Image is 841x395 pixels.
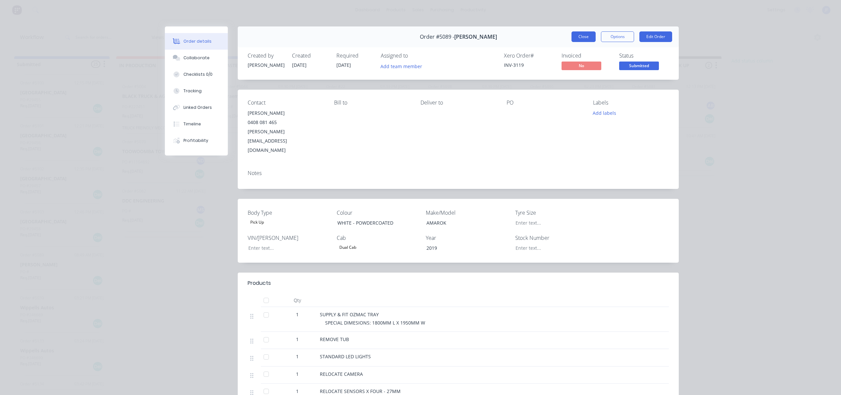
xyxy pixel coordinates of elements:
[377,62,426,70] button: Add team member
[426,234,509,242] label: Year
[292,53,328,59] div: Created
[421,218,504,228] div: AMAROK
[334,100,410,106] div: Bill to
[337,234,420,242] label: Cab
[183,88,202,94] div: Tracking
[165,116,228,132] button: Timeline
[296,336,299,343] span: 1
[619,62,659,71] button: Submitted
[296,353,299,360] span: 1
[571,31,596,42] button: Close
[601,31,634,42] button: Options
[589,109,620,117] button: Add labels
[619,53,669,59] div: Status
[183,55,210,61] div: Collaborate
[248,127,323,155] div: [PERSON_NAME][EMAIL_ADDRESS][DOMAIN_NAME]
[248,209,330,217] label: Body Type
[296,388,299,395] span: 1
[515,234,598,242] label: Stock Number
[248,100,323,106] div: Contact
[165,66,228,83] button: Checklists 0/0
[165,132,228,149] button: Profitability
[454,34,497,40] span: [PERSON_NAME]
[420,34,454,40] span: Order #5089 -
[183,121,201,127] div: Timeline
[639,31,672,42] button: Edit Order
[165,50,228,66] button: Collaborate
[381,62,426,70] button: Add team member
[248,170,669,176] div: Notes
[421,243,504,253] div: 2019
[426,209,509,217] label: Make/Model
[320,388,401,394] span: RELOCATE SENSORS X FOUR - 27MM
[504,62,554,68] div: INV-3119
[593,100,669,106] div: Labels
[183,138,208,144] div: Profitability
[165,99,228,116] button: Linked Orders
[320,371,363,377] span: RELOCATE CAMERA
[420,100,496,106] div: Deliver to
[562,62,601,70] span: No
[248,109,323,155] div: [PERSON_NAME]0408 081 465[PERSON_NAME][EMAIL_ADDRESS][DOMAIN_NAME]
[248,62,284,68] div: [PERSON_NAME]
[248,109,323,118] div: [PERSON_NAME]
[248,279,271,287] div: Products
[296,371,299,377] span: 1
[183,38,212,44] div: Order details
[515,209,598,217] label: Tyre Size
[381,53,447,59] div: Assigned to
[320,336,349,342] span: REMOVE TUB
[325,320,425,326] span: SPECIAL DIMESIONS: 1800MM L X 1950MM W
[165,83,228,99] button: Tracking
[336,53,373,59] div: Required
[320,353,371,360] span: STANDARD LED LIGHTS
[292,62,307,68] span: [DATE]
[248,234,330,242] label: VIN/[PERSON_NAME]
[504,53,554,59] div: Xero Order #
[183,71,213,77] div: Checklists 0/0
[320,311,379,318] span: SUPPLY & FIT OZMAC TRAY
[619,62,659,70] span: Submitted
[507,100,582,106] div: PO
[165,33,228,50] button: Order details
[248,118,323,127] div: 0408 081 465
[248,218,267,227] div: Pick Up
[332,218,415,228] div: WHITE - POWDERCOATED
[337,243,359,252] div: Dual Cab
[296,311,299,318] span: 1
[562,53,611,59] div: Invoiced
[337,209,420,217] label: Colour
[248,53,284,59] div: Created by
[336,62,351,68] span: [DATE]
[183,105,212,110] div: Linked Orders
[277,294,317,307] div: Qty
